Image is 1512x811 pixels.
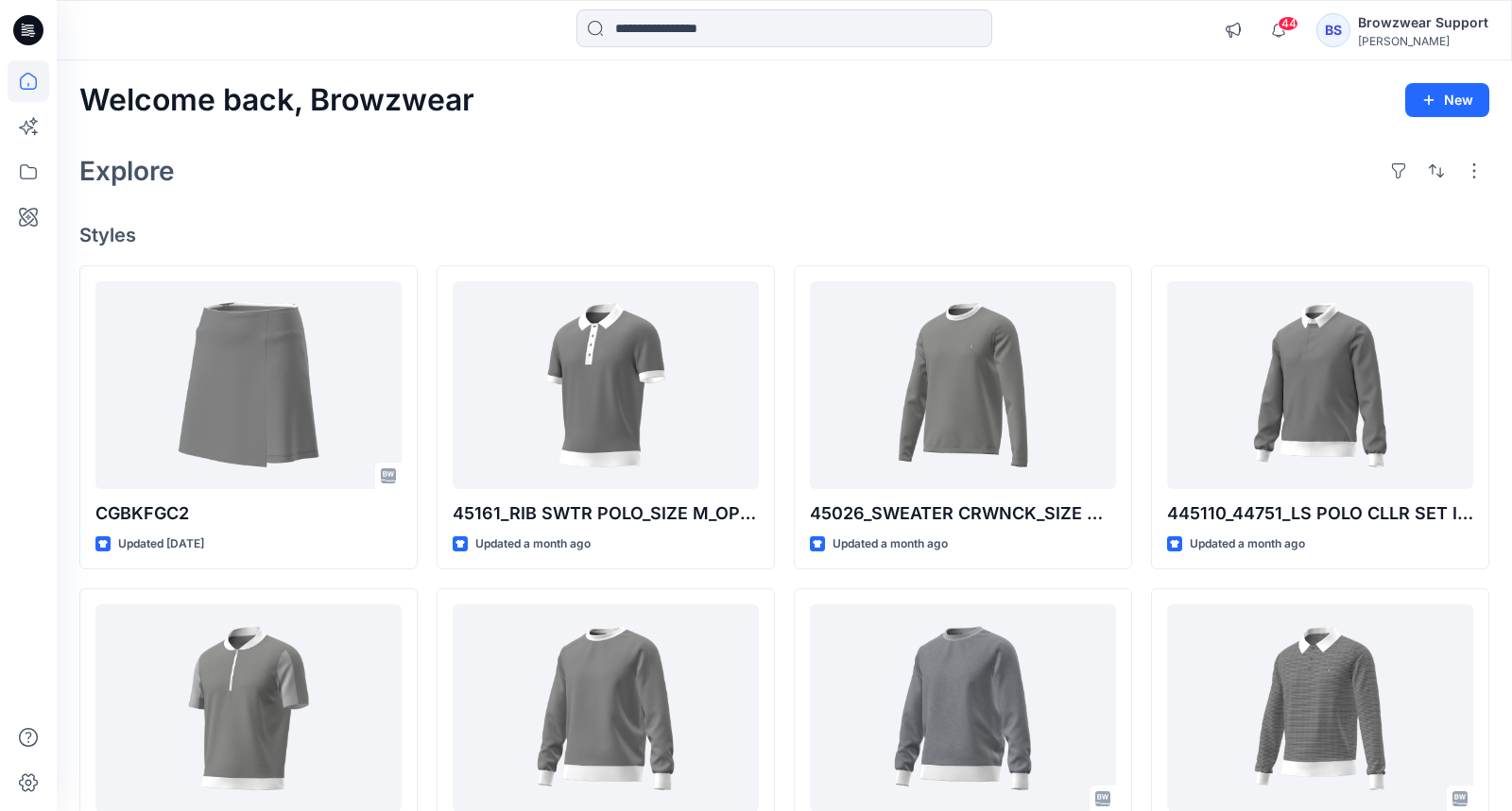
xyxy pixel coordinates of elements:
[95,500,402,527] p: CGBKFGC2
[1167,281,1473,489] a: 445110_44751_LS POLO CLLR SET IN SLVS_SIZE M_4EFG7224
[1405,83,1489,117] button: New
[118,534,204,554] p: Updated [DATE]
[1358,34,1488,48] div: [PERSON_NAME]
[810,281,1116,489] a: 45026_SWEATER CRWNCK_SIZE M_OPGF3110
[833,534,948,554] p: Updated a month ago
[810,500,1116,527] p: 45026_SWEATER CRWNCK_SIZE M_OPGF3110
[95,281,402,489] a: CGBKFGC2
[1278,16,1298,31] span: 44
[1167,500,1473,527] p: 445110_44751_LS POLO CLLR SET IN SLVS_SIZE M_4EFG7224
[1190,534,1305,554] p: Updated a month ago
[1316,13,1350,47] div: BS
[453,500,759,527] p: 45161_RIB SWTR POLO_SIZE M_OPGM2506
[79,83,474,118] h2: Welcome back, Browzwear
[453,281,759,489] a: 45161_RIB SWTR POLO_SIZE M_OPGM2506
[475,534,591,554] p: Updated a month ago
[79,224,1489,246] h4: Styles
[79,156,175,186] h2: Explore
[1358,11,1488,34] div: Browzwear Support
